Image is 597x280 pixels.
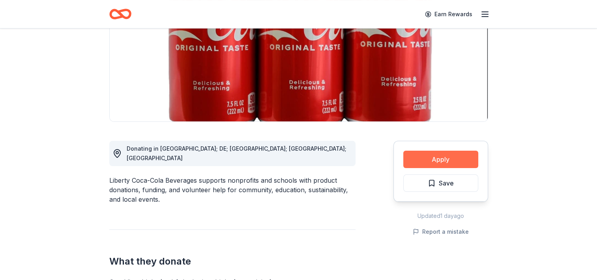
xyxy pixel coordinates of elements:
[127,145,346,161] span: Donating in [GEOGRAPHIC_DATA]; DE; [GEOGRAPHIC_DATA]; [GEOGRAPHIC_DATA]; [GEOGRAPHIC_DATA]
[109,176,356,204] div: Liberty Coca-Cola Beverages supports nonprofits and schools with product donations, funding, and ...
[393,211,488,221] div: Updated 1 day ago
[439,178,454,188] span: Save
[420,7,477,21] a: Earn Rewards
[413,227,469,236] button: Report a mistake
[109,255,356,268] h2: What they donate
[403,174,478,192] button: Save
[403,151,478,168] button: Apply
[109,5,131,23] a: Home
